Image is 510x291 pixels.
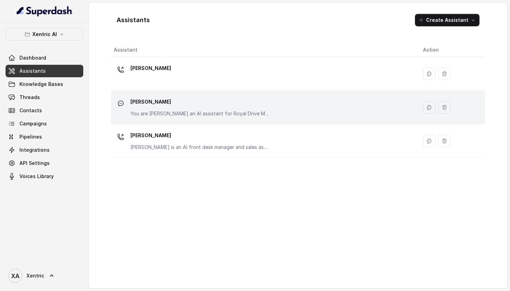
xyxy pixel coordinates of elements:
a: Xentric [6,266,83,285]
p: [PERSON_NAME] is an AI front desk manager and sales assistant for a used car dealership, greeting... [130,144,269,151]
span: Assistants [19,68,46,74]
a: Contacts [6,104,83,117]
h1: Assistants [117,15,150,26]
a: Integrations [6,144,83,156]
p: Xentric AI [32,30,57,38]
a: Campaigns [6,117,83,130]
th: Assistant [111,43,417,57]
a: Knowledge Bases [6,78,83,90]
a: Dashboard [6,52,83,64]
span: Xentric [26,272,44,279]
th: Action [417,43,485,57]
p: [PERSON_NAME] [130,130,269,141]
button: Create Assistant [415,14,479,26]
p: [PERSON_NAME] [130,96,269,107]
span: API Settings [19,160,50,167]
button: Xentric AI [6,28,83,41]
span: Dashboard [19,54,46,61]
p: [PERSON_NAME] [130,63,171,74]
p: You are [PERSON_NAME] an AI assistant for Royal Drive Motors an used car dealership [130,110,269,117]
span: Campaigns [19,120,47,127]
span: Pipelines [19,133,42,140]
span: Integrations [19,147,50,153]
span: Contacts [19,107,42,114]
text: XA [11,272,19,280]
img: light.svg [17,6,73,17]
span: Threads [19,94,40,101]
a: API Settings [6,157,83,169]
a: Pipelines [6,131,83,143]
a: Assistants [6,65,83,77]
span: Voices Library [19,173,54,180]
a: Voices Library [6,170,83,183]
a: Threads [6,91,83,104]
span: Knowledge Bases [19,81,63,88]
